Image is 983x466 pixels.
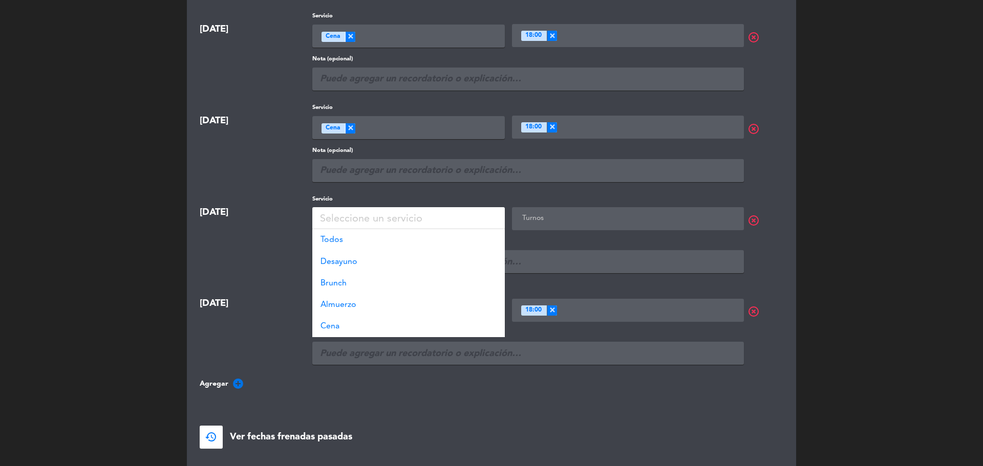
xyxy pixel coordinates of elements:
[312,250,744,273] input: Puede agregar un recordatorio o explicación…
[200,426,223,449] button: restore
[200,208,228,217] span: [DATE]
[200,25,228,34] span: [DATE]
[747,305,787,318] span: highlight_off
[320,279,347,287] span: Brunch
[312,103,505,113] label: Servicio
[320,211,422,228] div: Seleccione un servicio
[525,122,542,132] span: 18:00
[747,214,787,227] span: highlight_off
[200,299,228,308] span: [DATE]
[547,122,557,132] span: ×
[312,55,744,64] label: Nota (opcional)
[312,195,505,204] label: Servicio
[547,31,557,41] span: ×
[312,12,505,21] label: Servicio
[525,305,542,316] span: 18:00
[320,322,339,330] span: Cena
[312,146,744,156] label: Nota (opcional)
[326,32,340,42] span: Cena
[326,123,340,134] span: Cena
[312,237,744,247] label: Nota (opcional)
[312,68,744,91] input: Puede agregar un recordatorio o explicación…
[312,329,744,338] label: Nota (opcional)
[232,378,244,390] i: add_circle
[525,31,542,41] span: 18:00
[200,116,228,125] span: [DATE]
[345,123,355,134] span: ×
[320,236,343,244] span: Todos
[312,159,744,182] input: Puede agregar un recordatorio o explicación…
[747,31,787,43] span: highlight_off
[547,305,557,316] span: ×
[345,32,355,42] span: ×
[312,342,744,365] input: Puede agregar un recordatorio o explicación…
[320,301,356,309] span: Almuerzo
[205,431,217,443] span: restore
[200,378,228,390] span: Agregar
[747,123,787,135] span: highlight_off
[230,430,352,445] span: Ver fechas frenadas pasadas
[320,258,357,266] span: Desayuno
